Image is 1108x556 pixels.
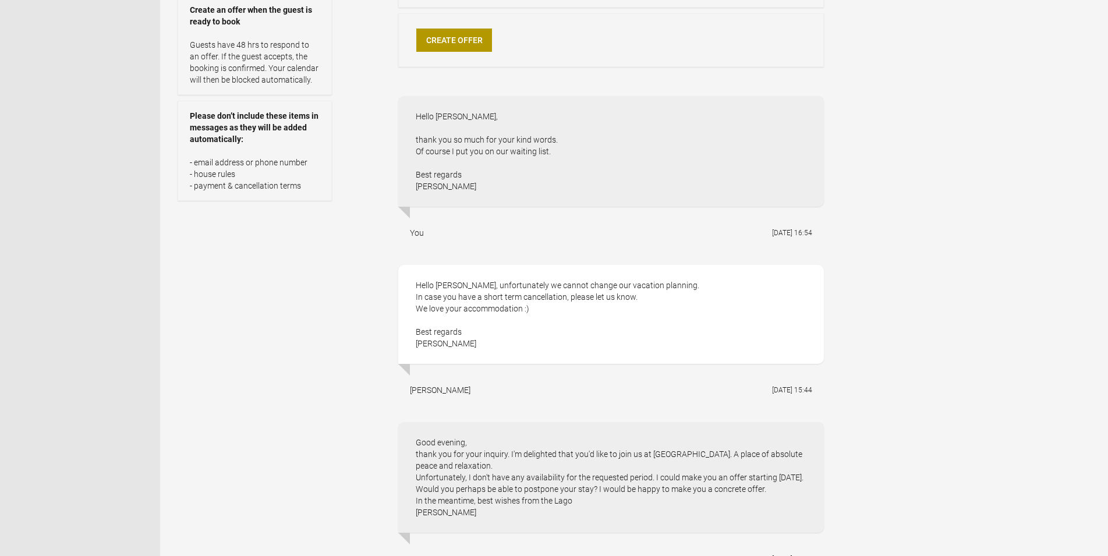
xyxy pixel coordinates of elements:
[772,386,812,394] flynt-date-display: [DATE] 15:44
[772,229,812,237] flynt-date-display: [DATE] 16:54
[410,227,424,239] div: You
[398,422,824,533] div: Good evening, thank you for your inquiry. I'm delighted that you'd like to join us at [GEOGRAPHIC...
[416,29,492,52] a: Create Offer
[190,39,320,86] p: Guests have 48 hrs to respond to an offer. If the guest accepts, the booking is confirmed. Your c...
[190,110,320,145] strong: Please don’t include these items in messages as they will be added automatically:
[190,157,320,192] p: - email address or phone number - house rules - payment & cancellation terms
[190,4,320,27] strong: Create an offer when the guest is ready to book
[398,265,824,364] div: Hello [PERSON_NAME], unfortunately we cannot change our vacation planning. In case you have a sho...
[398,96,824,207] div: Hello [PERSON_NAME], thank you so much for your kind words. Of course I put you on our waiting li...
[410,384,470,396] div: [PERSON_NAME]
